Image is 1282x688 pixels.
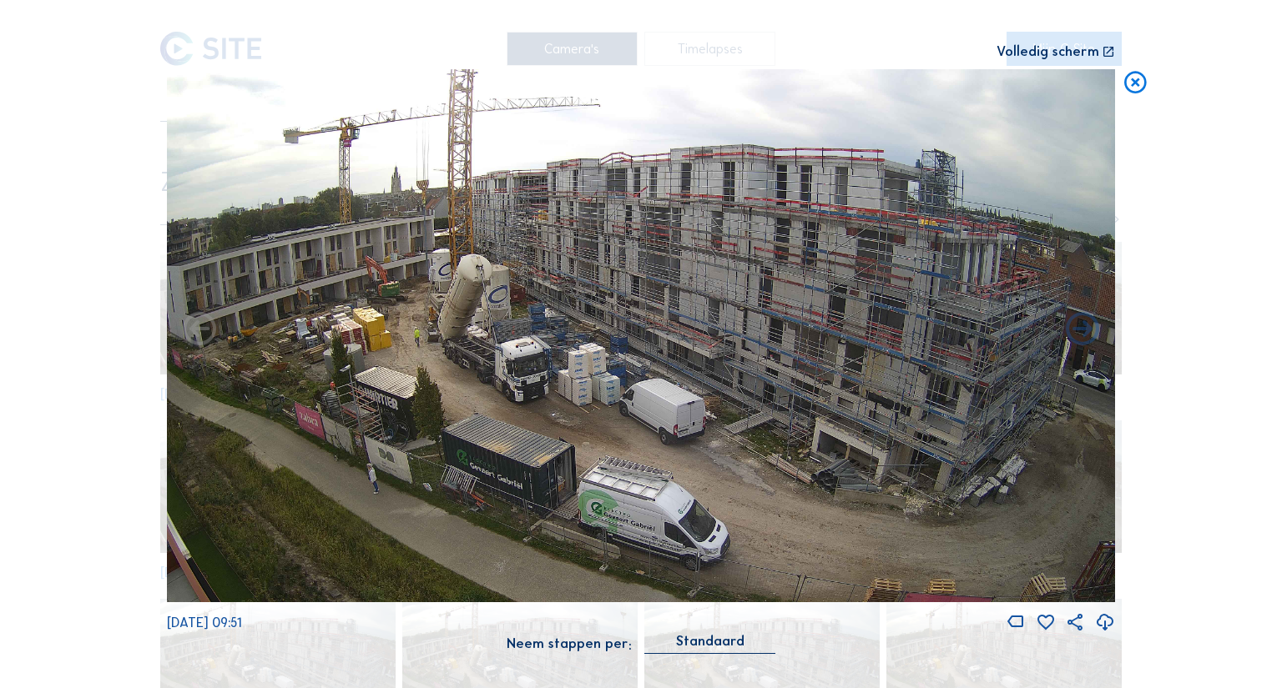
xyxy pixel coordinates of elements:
i: Back [1062,310,1103,350]
div: Standaard [644,634,775,653]
span: [DATE] 09:51 [167,615,241,630]
i: Forward [179,310,220,350]
img: Image [167,69,1115,602]
div: Volledig scherm [997,45,1099,59]
div: Neem stappen per: [507,637,632,650]
div: Standaard [676,634,744,649]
